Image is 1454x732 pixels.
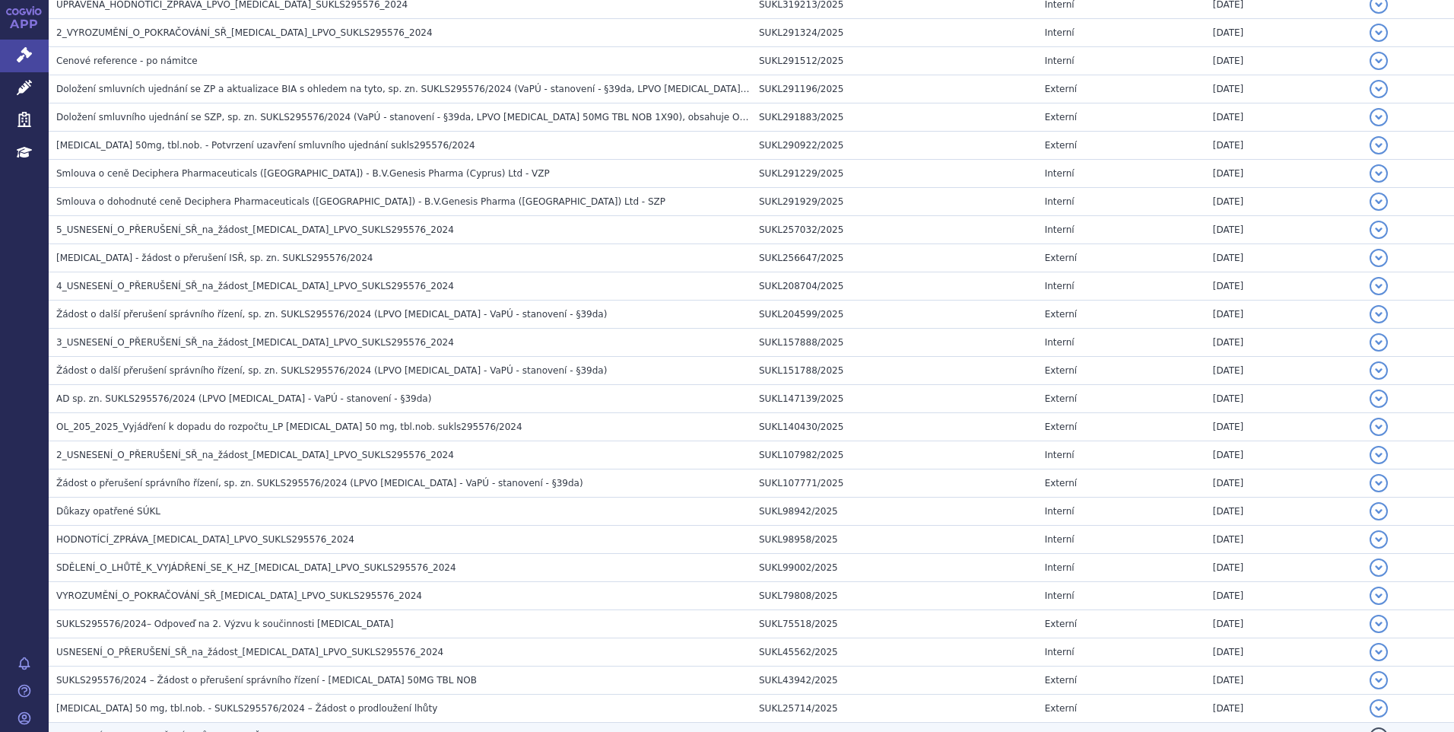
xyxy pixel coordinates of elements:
[1205,272,1362,301] td: [DATE]
[1205,554,1362,582] td: [DATE]
[1205,526,1362,554] td: [DATE]
[1205,19,1362,47] td: [DATE]
[1205,469,1362,498] td: [DATE]
[1370,193,1388,211] button: detail
[56,224,454,235] span: 5_USNESENÍ_O_PŘERUŠENÍ_SŘ_na_žádost_QINLOCK_LPVO_SUKLS295576_2024
[1205,75,1362,103] td: [DATE]
[1045,562,1075,573] span: Interní
[751,526,1037,554] td: SUKL98958/2025
[751,469,1037,498] td: SUKL107771/2025
[56,196,665,207] span: Smlouva o dohodnuté ceně Deciphera Pharmaceuticals (Netherlands) - B.V.Genesis Pharma (Cyprus) Lt...
[1045,112,1077,123] span: Externí
[56,590,422,601] span: VYROZUMĚNÍ_O_POKRAČOVÁNÍ_SŘ_QINLOCK_LPVO_SUKLS295576_2024
[751,75,1037,103] td: SUKL291196/2025
[1045,422,1077,432] span: Externí
[1045,281,1075,291] span: Interní
[1370,502,1388,520] button: detail
[1045,393,1077,404] span: Externí
[1205,638,1362,667] td: [DATE]
[56,337,454,348] span: 3_USNESENÍ_O_PŘERUŠENÍ_SŘ_na_žádost_QINLOCK_LPVO_SUKLS295576_2024
[1370,333,1388,352] button: detail
[751,329,1037,357] td: SUKL157888/2025
[751,244,1037,272] td: SUKL256647/2025
[1045,337,1075,348] span: Interní
[1205,188,1362,216] td: [DATE]
[1370,530,1388,549] button: detail
[1045,168,1075,179] span: Interní
[1370,361,1388,380] button: detail
[1045,506,1075,517] span: Interní
[751,610,1037,638] td: SUKL75518/2025
[1045,309,1077,320] span: Externí
[56,619,393,629] span: SUKLS295576/2024– Odpoveď na 2. Výzvu k součinnosti QINLOCK
[56,647,443,657] span: USNESENÍ_O_PŘERUŠENÍ_SŘ_na_žádost_QINLOCK_LPVO_SUKLS295576_2024
[56,534,354,545] span: HODNOTÍCÍ_ZPRÁVA_QINLOCK_LPVO_SUKLS295576_2024
[1370,52,1388,70] button: detail
[1045,534,1075,545] span: Interní
[56,140,475,151] span: QINLOCK 50mg, tbl.nob. - Potvrzení uzavření smluvního ujednání sukls295576/2024
[751,667,1037,695] td: SUKL43942/2025
[1370,446,1388,464] button: detail
[56,562,456,573] span: SDĚLENÍ_O_LHŮTĚ_K_VYJÁDŘENÍ_SE_K_HZ_QINLOCK_LPVO_SUKLS295576_2024
[56,253,373,263] span: Qinlock - žádost o přerušení ISŘ, sp. zn. SUKLS295576/2024
[1205,244,1362,272] td: [DATE]
[56,506,160,517] span: Důkazy opatřené SÚKL
[751,385,1037,413] td: SUKL147139/2025
[1370,643,1388,661] button: detail
[1370,699,1388,718] button: detail
[56,27,433,38] span: 2_VYROZUMĚNÍ_O_POKRAČOVÁNÍ_SŘ_QINLOCK_LPVO_SUKLS295576_2024
[1205,441,1362,469] td: [DATE]
[1205,216,1362,244] td: [DATE]
[56,365,607,376] span: Žádost o další přerušení správního řízení, sp. zn. SUKLS295576/2024 (LPVO Qinlock - VaPÚ - stanov...
[56,478,583,489] span: Žádost o přerušení správního řízení, sp. zn. SUKLS295576/2024 (LPVO Qinlock - VaPÚ - stanovení - ...
[751,695,1037,723] td: SUKL25714/2025
[751,160,1037,188] td: SUKL291229/2025
[1205,132,1362,160] td: [DATE]
[1370,277,1388,295] button: detail
[1045,647,1075,657] span: Interní
[751,188,1037,216] td: SUKL291929/2025
[1205,667,1362,695] td: [DATE]
[56,84,994,94] span: Doložení smluvních ujednání se ZP a aktualizace BIA s ohledem na tyto, sp. zn. SUKLS295576/2024 (...
[1370,671,1388,689] button: detail
[751,19,1037,47] td: SUKL291324/2025
[751,47,1037,75] td: SUKL291512/2025
[1205,47,1362,75] td: [DATE]
[56,422,522,432] span: OL_205_2025_Vyjádření k dopadu do rozpočtu_LP QINLOCK 50 mg, tbl.nob. sukls295576/2024
[56,281,454,291] span: 4_USNESENÍ_O_PŘERUŠENÍ_SŘ_na_žádost_QINLOCK_LPVO_SUKLS295576_2024
[1045,450,1075,460] span: Interní
[1045,253,1077,263] span: Externí
[1045,84,1077,94] span: Externí
[1370,108,1388,126] button: detail
[56,450,454,460] span: 2_USNESENÍ_O_PŘERUŠENÍ_SŘ_na_žádost_QINLOCK_LPVO_SUKLS295576_2024
[1205,498,1362,526] td: [DATE]
[751,498,1037,526] td: SUKL98942/2025
[1370,305,1388,323] button: detail
[1045,365,1077,376] span: Externí
[751,103,1037,132] td: SUKL291883/2025
[56,703,437,714] span: QINLOCK 50 mg, tbl.nob. - SUKLS295576/2024 – Žádost o prodloužení lhůty
[1045,478,1077,489] span: Externí
[1370,80,1388,98] button: detail
[1045,675,1077,686] span: Externí
[56,56,198,66] span: Cenové reference - po námitce
[1205,160,1362,188] td: [DATE]
[56,393,431,404] span: AD sp. zn. SUKLS295576/2024 (LPVO Qinlock - VaPÚ - stanovení - §39da)
[1045,27,1075,38] span: Interní
[1205,610,1362,638] td: [DATE]
[1045,56,1075,66] span: Interní
[1045,140,1077,151] span: Externí
[751,413,1037,441] td: SUKL140430/2025
[1205,357,1362,385] td: [DATE]
[1205,301,1362,329] td: [DATE]
[1045,224,1075,235] span: Interní
[56,309,607,320] span: Žádost o další přerušení správního řízení, sp. zn. SUKLS295576/2024 (LPVO Qinlock - VaPÚ - stanov...
[56,112,833,123] span: Doložení smluvního ujednání se SZP, sp. zn. SUKLS295576/2024 (VaPÚ - stanovení - §39da, LPVO QINL...
[751,357,1037,385] td: SUKL151788/2025
[1045,196,1075,207] span: Interní
[751,216,1037,244] td: SUKL257032/2025
[1045,619,1077,629] span: Externí
[751,272,1037,301] td: SUKL208704/2025
[1370,390,1388,408] button: detail
[1205,103,1362,132] td: [DATE]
